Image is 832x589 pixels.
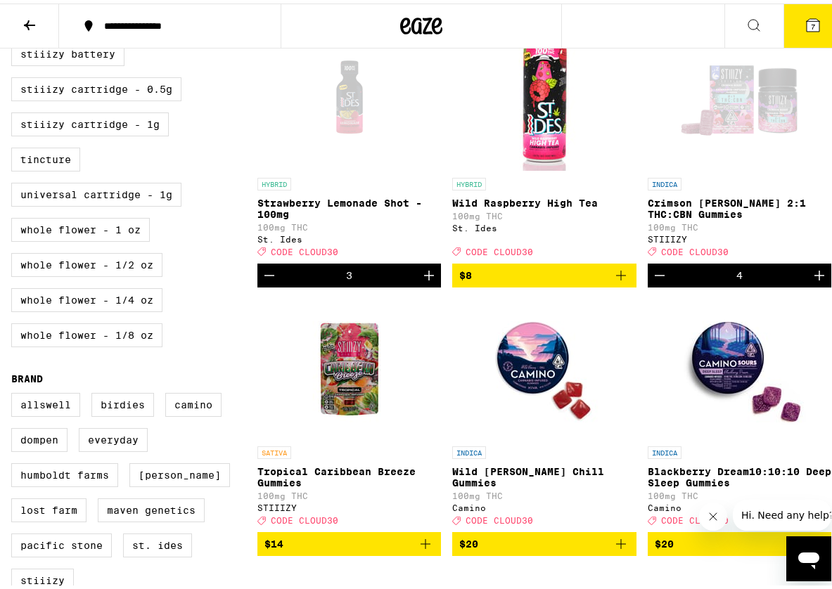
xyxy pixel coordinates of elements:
[669,295,809,436] img: Camino - Blackberry Dream10:10:10 Deep Sleep Gummies
[466,244,533,253] span: CODE CLOUD30
[271,244,338,253] span: CODE CLOUD30
[807,260,831,284] button: Increment
[459,535,478,546] span: $20
[452,174,486,187] p: HYBRID
[648,529,831,552] button: Add to bag
[271,512,338,522] span: CODE CLOUD30
[655,535,674,546] span: $20
[452,194,636,205] p: Wild Raspberry High Tea
[257,27,441,260] a: Open page for Strawberry Lemonade Shot - 100mg from St. Ides
[452,500,636,509] div: Camino
[648,488,831,497] p: 100mg THC
[11,495,87,519] label: Lost Farm
[452,208,636,217] p: 100mg THC
[11,320,162,344] label: Whole Flower - 1/8 oz
[11,530,112,554] label: Pacific Stone
[11,389,80,413] label: Allswell
[11,74,181,98] label: STIIIZY Cartridge - 0.5g
[279,295,420,436] img: STIIIZY - Tropical Caribbean Breeze Gummies
[257,462,441,485] p: Tropical Caribbean Breeze Gummies
[648,27,831,260] a: Open page for Crimson Berry 2:1 THC:CBN Gummies from STIIIZY
[648,219,831,228] p: 100mg THC
[736,266,743,278] div: 4
[264,535,283,546] span: $14
[11,370,43,381] legend: Brand
[474,295,615,436] img: Camino - Wild Berry Chill Gummies
[11,285,162,309] label: Whole Flower - 1/4 oz
[699,499,727,527] iframe: Close message
[452,220,636,229] div: St. Ides
[257,194,441,216] p: Strawberry Lemonade Shot - 100mg
[79,425,148,448] label: Everyday
[648,174,681,187] p: INDICA
[257,219,441,228] p: 100mg THC
[786,533,831,578] iframe: Button to launch messaging window
[257,295,441,529] a: Open page for Tropical Caribbean Breeze Gummies from STIIIZY
[661,244,729,253] span: CODE CLOUD30
[11,39,124,63] label: STIIIZY Battery
[11,565,74,589] label: STIIIZY
[91,389,154,413] label: Birdies
[474,27,615,167] img: St. Ides - Wild Raspberry High Tea
[257,443,291,455] p: SATIVA
[648,260,672,284] button: Decrement
[257,529,441,552] button: Add to bag
[452,27,636,260] a: Open page for Wild Raspberry High Tea from St. Ides
[257,231,441,240] div: St. Ides
[98,495,205,519] label: Maven Genetics
[11,109,169,133] label: STIIIZY Cartridge - 1g
[129,460,230,484] label: [PERSON_NAME]
[648,500,831,509] div: Camino
[661,512,729,522] span: CODE CLOUD30
[165,389,222,413] label: Camino
[452,462,636,485] p: Wild [PERSON_NAME] Chill Gummies
[257,488,441,497] p: 100mg THC
[417,260,441,284] button: Increment
[648,194,831,216] p: Crimson [PERSON_NAME] 2:1 THC:CBN Gummies
[648,443,681,455] p: INDICA
[466,512,533,522] span: CODE CLOUD30
[346,266,352,278] div: 3
[8,10,101,21] span: Hi. Need any help?
[648,462,831,485] p: Blackberry Dream10:10:10 Deep Sleep Gummies
[11,144,80,168] label: Tincture
[257,260,281,284] button: Decrement
[452,443,486,455] p: INDICA
[11,214,150,238] label: Whole Flower - 1 oz
[811,19,815,27] span: 7
[11,250,162,273] label: Whole Flower - 1/2 oz
[452,295,636,529] a: Open page for Wild Berry Chill Gummies from Camino
[452,260,636,284] button: Add to bag
[11,179,181,203] label: Universal Cartridge - 1g
[452,488,636,497] p: 100mg THC
[459,266,472,278] span: $8
[452,529,636,552] button: Add to bag
[648,231,831,240] div: STIIIZY
[11,460,118,484] label: Humboldt Farms
[11,425,68,448] label: Dompen
[733,496,831,527] iframe: Message from company
[257,500,441,509] div: STIIIZY
[648,295,831,529] a: Open page for Blackberry Dream10:10:10 Deep Sleep Gummies from Camino
[123,530,192,554] label: St. Ides
[257,174,291,187] p: HYBRID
